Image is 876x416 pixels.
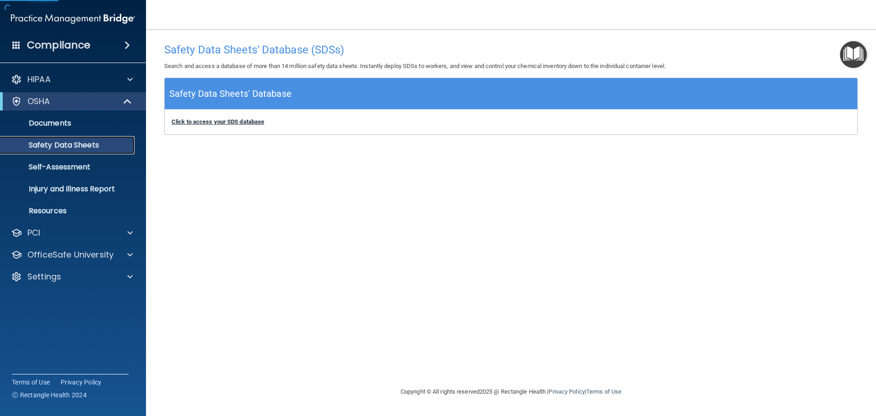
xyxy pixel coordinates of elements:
[27,39,90,52] h4: Compliance
[344,377,678,406] div: Copyright © All rights reserved 2025 @ Rectangle Health | |
[6,163,130,172] p: Self-Assessment
[11,249,133,260] a: OfficeSafe University
[27,249,114,260] p: OfficeSafe University
[27,96,50,107] p: OSHA
[6,184,130,194] p: Injury and Illness Report
[6,141,130,150] p: Safety Data Sheets
[172,118,264,125] a: Click to access your SDS database
[164,44,858,56] h4: Safety Data Sheets' Database (SDSs)
[11,10,135,28] img: PMB logo
[27,74,51,85] p: HIPAA
[6,206,130,216] p: Resources
[11,96,132,107] a: OSHA
[27,227,40,238] p: PCI
[169,86,292,102] h5: Safety Data Sheets' Database
[548,388,584,395] a: Privacy Policy
[11,227,133,238] a: PCI
[586,388,621,395] a: Terms of Use
[164,61,858,72] p: Search and access a database of more than 14 million safety data sheets. Instantly deploy SDSs to...
[12,390,87,400] span: Ⓒ Rectangle Health 2024
[27,271,61,282] p: Settings
[61,378,102,387] a: Privacy Policy
[11,271,133,282] a: Settings
[840,41,867,68] button: Open Resource Center
[11,74,133,85] a: HIPAA
[6,119,130,128] p: Documents
[12,378,50,387] a: Terms of Use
